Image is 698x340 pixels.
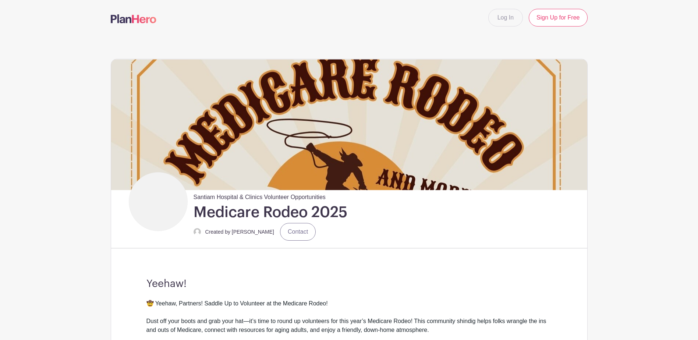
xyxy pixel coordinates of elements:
[194,190,326,202] span: Santiam Hospital & Clinics Volunteer Opportunities
[205,229,274,235] small: Created by [PERSON_NAME]
[146,278,552,290] h3: Yeehaw!
[488,9,523,26] a: Log In
[111,14,156,23] img: logo-507f7623f17ff9eddc593b1ce0a138ce2505c220e1c5a4e2b4648c50719b7d32.svg
[194,203,347,222] h1: Medicare Rodeo 2025
[280,223,316,241] a: Contact
[111,59,587,190] img: TRY%20THIS.jpg
[194,228,201,235] img: default-ce2991bfa6775e67f084385cd625a349d9dcbb7a52a09fb2fda1e96e2d18dcdb.png
[529,9,587,26] a: Sign Up for Free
